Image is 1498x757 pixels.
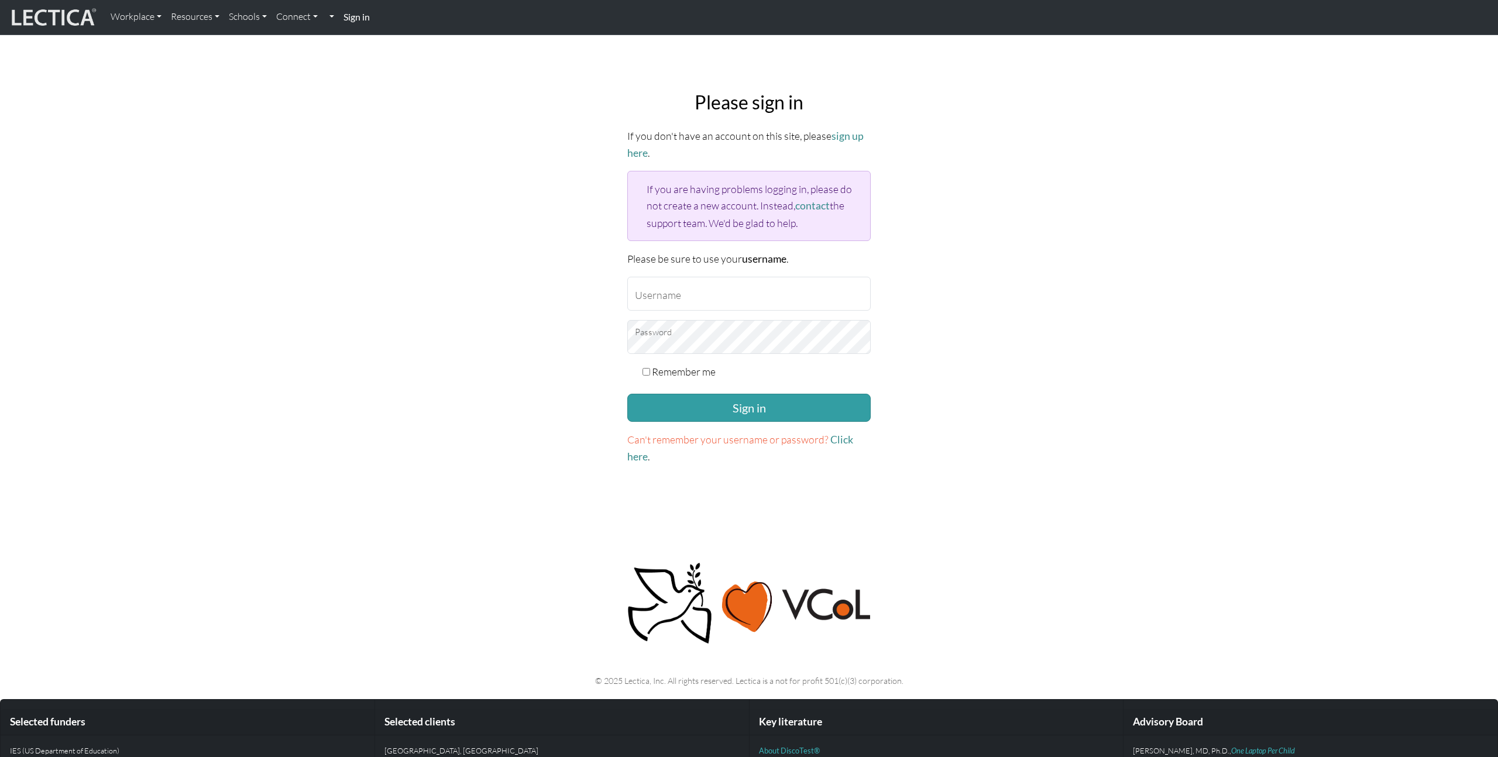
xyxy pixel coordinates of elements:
p: [PERSON_NAME], MD, Ph.D., [1133,745,1488,756]
a: Sign in [339,5,374,30]
p: IES (US Department of Education) [10,745,365,756]
a: Schools [224,5,272,29]
div: If you are having problems logging in, please do not create a new account. Instead, the support t... [627,171,871,240]
a: About DiscoTest® [759,746,820,755]
strong: Sign in [343,11,370,22]
a: Connect [272,5,322,29]
p: [GEOGRAPHIC_DATA], [GEOGRAPHIC_DATA] [384,745,740,756]
label: Remember me [652,363,716,380]
p: If you don't have an account on this site, please . [627,128,871,161]
div: Key literature [750,709,1123,735]
h2: Please sign in [627,91,871,113]
p: © 2025 Lectica, Inc. All rights reserved. Lectica is a not for profit 501(c)(3) corporation. [370,674,1128,687]
strong: username [742,253,786,265]
a: Workplace [106,5,166,29]
input: Username [627,277,871,311]
p: Please be sure to use your . [627,250,871,267]
a: contact [795,199,830,212]
p: . [627,431,871,465]
div: Advisory Board [1123,709,1497,735]
button: Sign in [627,394,871,422]
div: Selected clients [375,709,749,735]
a: Resources [166,5,224,29]
span: Can't remember your username or password? [627,433,829,446]
img: Peace, love, VCoL [624,561,874,646]
img: lecticalive [9,6,97,29]
a: One Laptop Per Child [1231,746,1295,755]
div: Selected funders [1,709,374,735]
